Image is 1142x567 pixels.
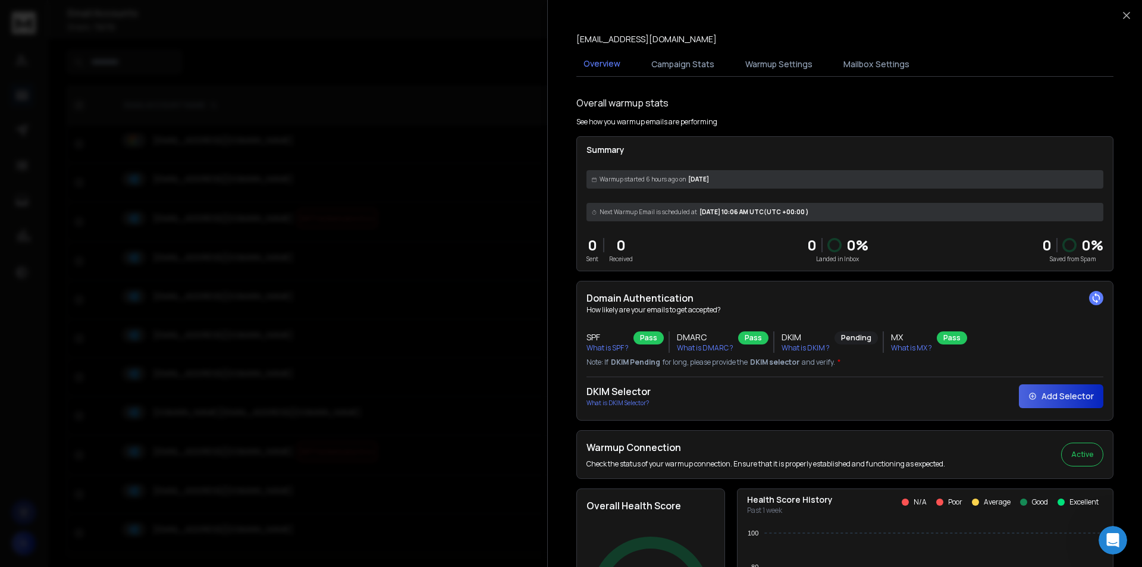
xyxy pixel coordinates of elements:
span: DKIM selector [750,358,799,367]
p: Good [1032,497,1048,507]
p: Past 1 week [747,506,833,515]
img: Profile image for Raj [172,19,196,43]
p: What is SPF ? [586,343,629,353]
p: Health Score History [747,494,833,506]
p: What is DKIM ? [782,343,830,353]
p: What is MX ? [891,343,932,353]
button: Warmup Settings [738,51,820,77]
span: DKIM Pending [611,358,660,367]
p: Poor [948,497,962,507]
h3: DKIM [782,331,830,343]
div: Seamlessly Integrate Your Campaigns with Airtable Using ReachInbox and [DOMAIN_NAME] [17,361,221,408]
div: [DATE] [586,170,1103,189]
div: Configuring SMTP Settings for Microsoft Account Purchased Directly from Microsoft [17,314,221,361]
h2: Warmup Connection [586,440,945,455]
h3: MX [891,331,932,343]
p: Average [984,497,1011,507]
div: Pass [738,331,768,344]
div: Send us a message [24,170,199,183]
strong: 0 [1042,235,1052,255]
p: Saved from Spam [1042,255,1103,264]
p: Hi [PERSON_NAME] [24,84,214,105]
span: Search for help [24,223,96,235]
h1: Overall warmup stats [576,96,669,110]
p: Landed in Inbox [807,255,868,264]
span: Help [189,401,208,409]
p: [EMAIL_ADDRESS][DOMAIN_NAME] [576,33,717,45]
p: N/A [914,497,927,507]
p: 0 [609,236,633,255]
button: Help [159,371,238,419]
h3: SPF [586,331,629,343]
h2: Overall Health Score [586,499,715,513]
span: Next Warmup Email is scheduled at [600,208,697,217]
img: logo [24,25,103,40]
p: How can we assist you [DATE]? [24,105,214,145]
div: Pass [937,331,967,344]
p: How likely are your emails to get accepted? [586,305,1103,315]
img: Profile image for Lakshita [150,19,174,43]
p: Note: If for long, please provide the and verify. [586,358,1103,367]
tspan: 100 [748,530,758,537]
div: Configuring SMTP Settings for Microsoft Account Purchased Directly from Microsoft [24,319,199,356]
div: Navigating Advanced Campaign Options in ReachInbox [24,284,199,309]
p: Check the status of your warmup connection. Ensure that it is properly established and functionin... [586,459,945,469]
div: We'll be back online in 2 hours [24,183,199,195]
h2: DKIM Selector [586,384,651,399]
h3: DMARC [677,331,733,343]
div: Navigating Advanced Campaign Options in ReachInbox [17,280,221,314]
p: 0 [807,236,817,255]
button: Mailbox Settings [836,51,917,77]
div: [DATE] 10:06 AM UTC (UTC +00:00 ) [586,203,1103,221]
p: Excellent [1069,497,1099,507]
button: Active [1061,443,1103,466]
iframe: Intercom live chat [1099,526,1127,555]
h2: Domain Authentication [586,291,1103,305]
div: Pending [834,331,878,344]
p: Received [609,255,633,264]
span: Home [26,401,53,409]
button: Messages [79,371,158,419]
p: Sent [586,255,598,264]
div: Optimizing Warmup Settings in ReachInbox [24,250,199,275]
div: Pass [633,331,664,344]
div: Send us a messageWe'll be back online in 2 hours [12,160,226,205]
p: 0 [586,236,598,255]
div: Seamlessly Integrate Your Campaigns with Airtable Using ReachInbox and [DOMAIN_NAME] [24,366,199,403]
button: Search for help [17,217,221,240]
button: Overview [576,51,628,78]
span: Messages [99,401,140,409]
img: Profile image for Rohan [127,19,151,43]
button: Add Selector [1019,384,1103,408]
p: What is DKIM Selector? [586,399,651,408]
p: See how you warmup emails are performing [576,117,717,127]
p: Summary [586,144,1103,156]
p: What is DMARC ? [677,343,733,353]
div: Optimizing Warmup Settings in ReachInbox [17,245,221,280]
p: 0 % [846,236,868,255]
div: Close [205,19,226,40]
span: Warmup started 6 hours ago on [600,175,686,184]
button: Campaign Stats [644,51,721,77]
p: 0 % [1081,236,1103,255]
